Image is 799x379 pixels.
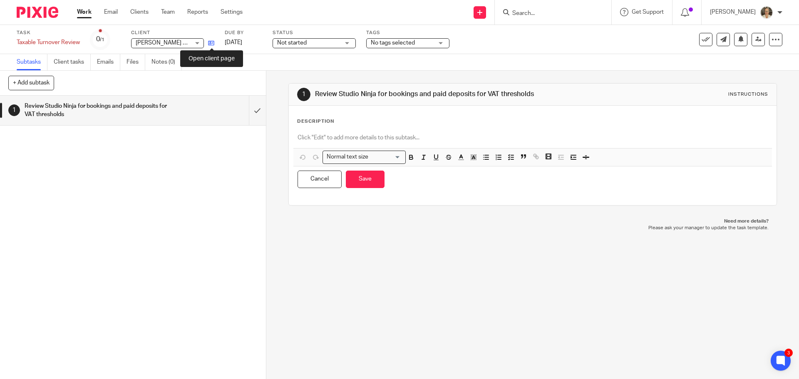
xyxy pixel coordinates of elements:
p: Description [297,118,334,125]
a: Emails [97,54,120,70]
label: Client [131,30,214,36]
span: [DATE] [225,40,242,45]
a: Client tasks [54,54,91,70]
span: Not started [277,40,307,46]
div: 1 [8,104,20,116]
div: 0 [96,35,104,44]
img: Pixie [17,7,58,18]
span: No tags selected [371,40,415,46]
button: Cancel [298,171,342,188]
a: Audit logs [188,54,220,70]
p: [PERSON_NAME] [710,8,756,16]
a: Files [127,54,145,70]
label: Status [273,30,356,36]
a: Email [104,8,118,16]
div: Taxable Turnover Review [17,38,80,47]
div: 1 [297,88,310,101]
a: Notes (0) [151,54,182,70]
div: 3 [784,349,793,357]
span: Normal text size [325,153,370,161]
a: Reports [187,8,208,16]
div: Search for option [323,151,406,163]
a: Work [77,8,92,16]
img: Pete%20with%20glasses.jpg [760,6,773,19]
label: Due by [225,30,262,36]
span: Get Support [632,9,664,15]
span: [PERSON_NAME] Weddings Limited [136,40,229,46]
p: Please ask your manager to update the task template. [297,225,768,231]
input: Search for option [371,153,401,161]
a: Settings [221,8,243,16]
a: Team [161,8,175,16]
h1: Review Studio Ninja for bookings and paid deposits for VAT thresholds [25,100,169,121]
input: Search [511,10,586,17]
button: Save [346,171,385,188]
label: Task [17,30,80,36]
button: + Add subtask [8,76,54,90]
div: Instructions [728,91,768,98]
h1: Review Studio Ninja for bookings and paid deposits for VAT thresholds [315,90,551,99]
p: Need more details? [297,218,768,225]
small: /1 [100,37,104,42]
a: Clients [130,8,149,16]
a: Subtasks [17,54,47,70]
label: Tags [366,30,449,36]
